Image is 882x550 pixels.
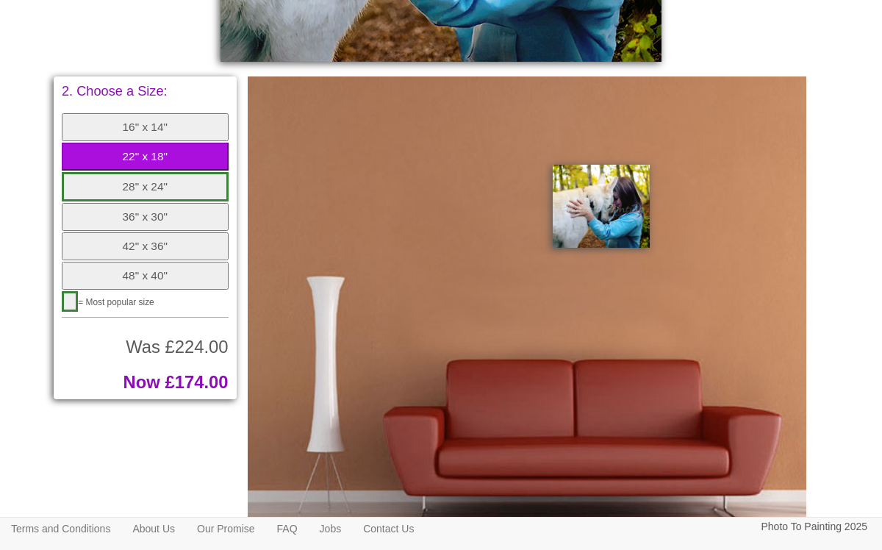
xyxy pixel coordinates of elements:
button: 48" x 40" [62,262,229,290]
a: About Us [121,518,186,540]
a: Our Promise [186,518,266,540]
span: = Most popular size [78,297,154,307]
button: 16" x 14" [62,113,229,141]
span: Now [123,372,160,392]
a: Contact Us [352,518,425,540]
a: Jobs [309,518,353,540]
button: 42" x 36" [62,232,229,260]
span: Was £224.00 [126,337,228,357]
p: 2. Choose a Size: [62,85,229,98]
button: 28" x 24" [62,172,229,201]
a: FAQ [266,518,309,540]
button: 36" x 30" [62,203,229,231]
img: Painting [553,165,650,247]
span: £174.00 [165,372,228,392]
p: Photo To Painting 2025 [761,518,867,536]
button: 22" x 18" [62,143,229,171]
